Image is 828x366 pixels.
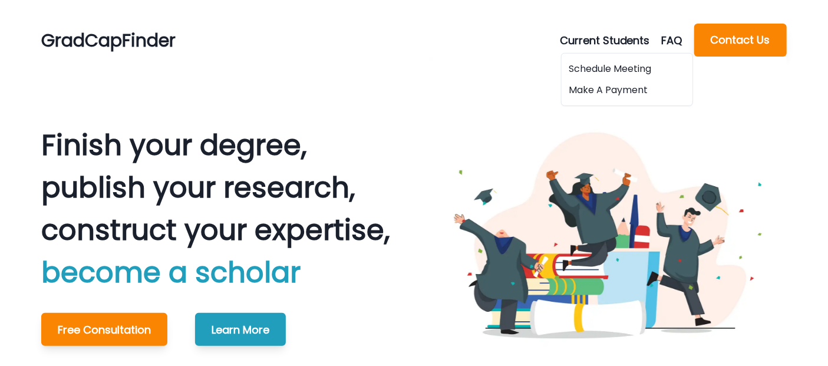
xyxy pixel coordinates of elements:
p: GradCapFinder [41,27,176,54]
button: Learn More [195,313,286,346]
button: Current Students [560,32,662,48]
button: Make A Payment [562,80,692,101]
button: Free Consultation [41,313,167,346]
p: become a scholar [41,252,390,294]
button: Contact Us [694,24,787,57]
button: Schedule Meeting [562,58,692,80]
a: FAQ [662,32,694,48]
p: Finish your degree, publish your research, construct your expertise, [41,124,390,294]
